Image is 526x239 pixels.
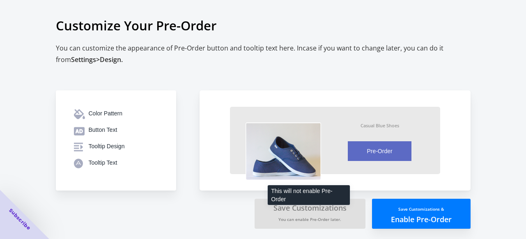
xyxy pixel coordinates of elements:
div: Tooltip Text [89,159,158,167]
small: You can enable Pre-Order later. [278,216,341,222]
button: Color Pattern [67,105,165,122]
div: Casual Blue Shoes [361,122,399,129]
span: Subscribe [7,207,32,232]
button: Save CustomizationsYou can enable Pre-Order later. [255,199,365,229]
span: Settings > Design. [71,55,123,64]
div: Color Pattern [89,109,158,117]
h1: Customize Your Pre-Order [56,9,471,42]
button: Tooltip Design [67,138,165,154]
h2: You can customize the appearance of Pre-Order button and tooltip text here. Incase if you want to... [56,42,471,66]
img: vzX7clC.png [246,122,321,180]
div: Button Text [89,126,158,134]
button: Tooltip Text [67,154,165,171]
button: Save Customizations &Enable Pre-Order [372,199,471,229]
button: Button Text [67,122,165,138]
button: Pre-Order [348,141,411,161]
div: Tooltip Design [89,142,158,150]
small: Save Customizations & [398,206,444,212]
